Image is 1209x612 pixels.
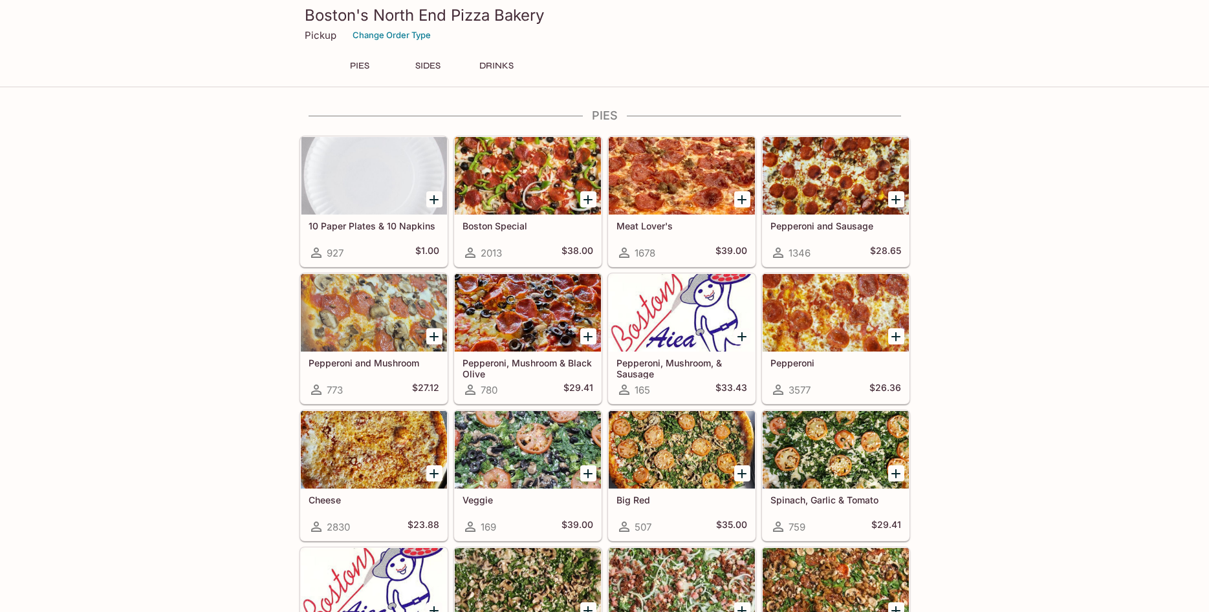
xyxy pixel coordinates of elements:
[715,382,747,397] h5: $33.43
[888,328,904,344] button: Add Pepperoni
[762,410,909,541] a: Spinach, Garlic & Tomato759$29.41
[347,25,437,45] button: Change Order Type
[481,247,502,259] span: 2013
[426,191,442,207] button: Add 10 Paper Plates & 10 Napkins
[770,357,901,368] h5: Pepperoni
[301,137,447,215] div: 10 Paper Plates & 10 Napkins
[580,191,596,207] button: Add Boston Special
[616,494,747,505] h5: Big Red
[454,273,602,404] a: Pepperoni, Mushroom & Black Olive780$29.41
[331,57,389,75] button: PIES
[399,57,457,75] button: SIDES
[327,521,350,533] span: 2830
[715,245,747,260] h5: $39.00
[468,57,526,75] button: DRINKS
[871,519,901,534] h5: $29.41
[580,328,596,344] button: Add Pepperoni, Mushroom & Black Olive
[563,382,593,397] h5: $29.41
[762,136,909,267] a: Pepperoni and Sausage1346$28.65
[734,191,750,207] button: Add Meat Lover's
[734,328,750,344] button: Add Pepperoni, Mushroom, & Sausage
[463,220,593,231] h5: Boston Special
[580,465,596,481] button: Add Veggie
[608,136,756,267] a: Meat Lover's1678$39.00
[763,411,909,489] div: Spinach, Garlic & Tomato
[309,494,439,505] h5: Cheese
[870,245,901,260] h5: $28.65
[455,411,601,489] div: Veggie
[561,519,593,534] h5: $39.00
[426,465,442,481] button: Add Cheese
[481,521,496,533] span: 169
[463,357,593,379] h5: Pepperoni, Mushroom & Black Olive
[616,357,747,379] h5: Pepperoni, Mushroom, & Sausage
[408,519,439,534] h5: $23.88
[608,410,756,541] a: Big Red507$35.00
[609,274,755,352] div: Pepperoni, Mushroom, & Sausage
[635,247,655,259] span: 1678
[561,245,593,260] h5: $38.00
[770,494,901,505] h5: Spinach, Garlic & Tomato
[300,410,448,541] a: Cheese2830$23.88
[770,220,901,231] h5: Pepperoni and Sausage
[454,136,602,267] a: Boston Special2013$38.00
[609,411,755,489] div: Big Red
[301,274,447,352] div: Pepperoni and Mushroom
[327,247,343,259] span: 927
[763,137,909,215] div: Pepperoni and Sausage
[300,136,448,267] a: 10 Paper Plates & 10 Napkins927$1.00
[789,247,811,259] span: 1346
[426,328,442,344] button: Add Pepperoni and Mushroom
[635,521,651,533] span: 507
[300,109,910,123] h4: PIES
[300,273,448,404] a: Pepperoni and Mushroom773$27.12
[305,29,336,41] p: Pickup
[716,519,747,534] h5: $35.00
[305,5,905,25] h3: Boston's North End Pizza Bakery
[454,410,602,541] a: Veggie169$39.00
[609,137,755,215] div: Meat Lover's
[309,357,439,368] h5: Pepperoni and Mushroom
[608,273,756,404] a: Pepperoni, Mushroom, & Sausage165$33.43
[616,220,747,231] h5: Meat Lover's
[734,465,750,481] button: Add Big Red
[327,384,343,396] span: 773
[869,382,901,397] h5: $26.36
[888,191,904,207] button: Add Pepperoni and Sausage
[763,274,909,352] div: Pepperoni
[412,382,439,397] h5: $27.12
[463,494,593,505] h5: Veggie
[762,273,909,404] a: Pepperoni3577$26.36
[455,274,601,352] div: Pepperoni, Mushroom & Black Olive
[455,137,601,215] div: Boston Special
[635,384,650,396] span: 165
[888,465,904,481] button: Add Spinach, Garlic & Tomato
[301,411,447,489] div: Cheese
[789,384,811,396] span: 3577
[481,384,497,396] span: 780
[789,521,805,533] span: 759
[415,245,439,260] h5: $1.00
[309,220,439,231] h5: 10 Paper Plates & 10 Napkins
